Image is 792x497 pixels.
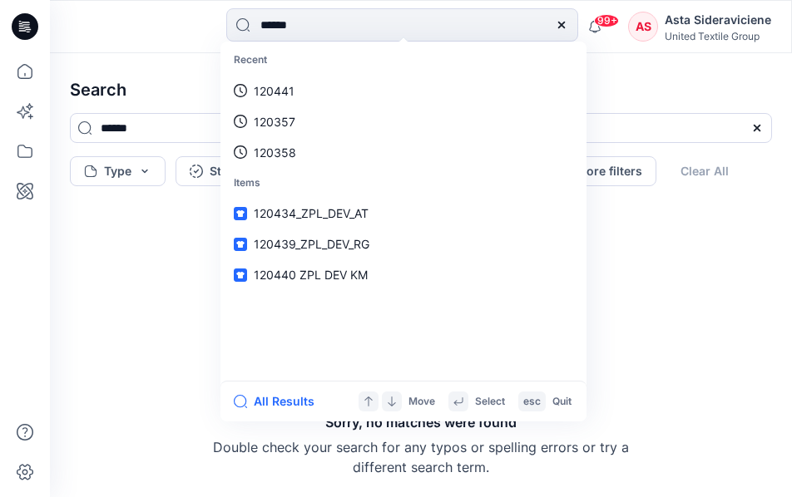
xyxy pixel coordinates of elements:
[70,156,166,186] button: Type
[542,156,656,186] button: More filters
[475,393,505,411] p: Select
[665,10,771,30] div: Asta Sideraviciene
[254,144,296,161] p: 120358
[408,393,435,411] p: Move
[523,393,541,411] p: esc
[176,156,280,186] button: Status
[628,12,658,42] div: AS
[254,237,369,251] span: 120439_ZPL_DEV_RG
[254,113,295,130] p: 120357
[213,437,629,477] p: Double check your search for any typos or spelling errors or try a different search term.
[224,198,583,229] a: 120434_ZPL_DEV_AT
[57,66,785,113] h4: Search
[224,106,583,137] a: 120357
[325,412,517,432] h5: Sorry, no matches were found
[254,268,368,282] span: 120440 ZPL DEV KM
[234,391,325,411] button: All Results
[665,30,771,42] div: United Textile Group
[552,393,572,411] p: Quit
[224,259,583,290] a: 120440 ZPL DEV KM
[224,76,583,106] a: 120441
[224,137,583,168] a: 120358
[224,45,583,76] p: Recent
[254,206,369,220] span: 120434_ZPL_DEV_AT
[594,14,619,27] span: 99+
[224,168,583,199] p: Items
[254,82,295,100] p: 120441
[224,229,583,259] a: 120439_ZPL_DEV_RG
